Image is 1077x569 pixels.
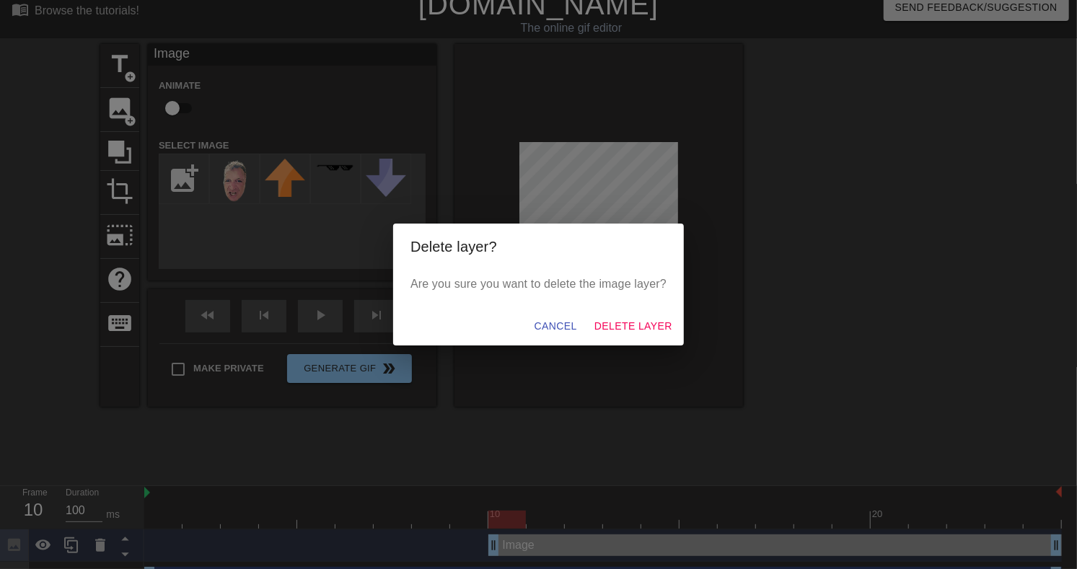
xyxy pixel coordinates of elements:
span: Cancel [535,317,577,335]
h2: Delete layer? [410,235,667,258]
p: Are you sure you want to delete the image layer? [410,275,667,293]
button: Cancel [529,313,583,340]
span: Delete Layer [594,317,672,335]
button: Delete Layer [589,313,678,340]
